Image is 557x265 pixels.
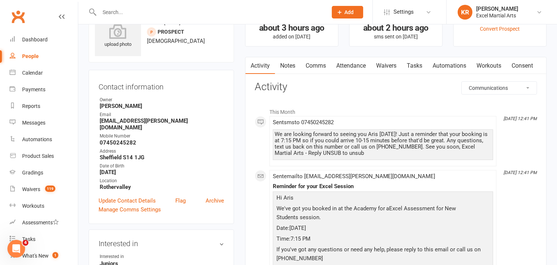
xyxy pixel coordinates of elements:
div: upload photo [95,24,141,48]
div: Payments [22,86,45,92]
button: Add [332,6,363,18]
span: If you've got any questions or need any help, please reply to this email or call us on [PHONE_NUM... [276,246,481,262]
div: Date of Birth [100,163,224,170]
a: Update Contact Details [99,196,156,205]
h3: Activity [255,81,537,93]
p: [DATE] [275,224,491,234]
div: Owner [100,96,224,103]
div: Assessments [22,220,59,225]
div: Dashboard [22,37,48,43]
div: Mobile Number [100,133,224,140]
snap: prospect [158,29,184,35]
span: Add [345,9,354,15]
li: This Month [255,104,537,116]
a: Consent [507,57,539,74]
strong: [DATE] [100,169,224,176]
div: about 2 hours ago [356,24,436,32]
div: Gradings [22,170,43,176]
a: Attendance [331,57,371,74]
div: Messages [22,120,45,126]
a: Workouts [472,57,507,74]
div: Tasks [22,236,35,242]
iframe: Intercom live chat [7,240,25,258]
span: Time: [276,235,290,242]
div: [PERSON_NAME] [476,6,518,12]
div: Reports [22,103,40,109]
div: Address [100,148,224,155]
strong: [EMAIL_ADDRESS][PERSON_NAME][DOMAIN_NAME] [100,118,224,131]
strong: 07450245282 [100,139,224,146]
span: 1 [52,252,58,258]
div: Workouts [22,203,44,209]
strong: Rothervalley [100,184,224,190]
a: Flag [175,196,186,205]
a: Waivers 119 [10,181,78,198]
i: [DATE] 12:41 PM [503,116,537,121]
span: session. [300,214,321,221]
div: KR [458,5,472,20]
div: Email [100,111,224,118]
span: Settings [393,4,414,20]
a: Automations [10,131,78,148]
div: Waivers [22,186,40,192]
a: Calendar [10,65,78,81]
div: People [22,53,39,59]
div: about 3 hours ago [252,24,331,32]
a: Messages [10,115,78,131]
a: Gradings [10,164,78,181]
a: Tasks [402,57,428,74]
div: Calendar [22,70,43,76]
a: Tasks [10,231,78,248]
p: added on [DATE] [252,34,331,40]
a: Workouts [10,198,78,214]
a: People [10,48,78,65]
p: Excel Assessment for New Students [275,204,491,224]
span: Date: [276,225,289,231]
h3: Contact information [99,80,224,91]
a: Automations [428,57,472,74]
div: What's New [22,253,49,259]
div: Excel Martial Arts [476,12,518,19]
a: Comms [300,57,331,74]
a: Dashboard [10,31,78,48]
a: Activity [245,57,275,74]
h3: Interested in [99,239,224,248]
div: Automations [22,136,52,142]
div: We are looking forward to seeing you Aris [DATE]! Just a reminder that your booking is at 7:15 PM... [275,131,491,156]
a: Waivers [371,57,402,74]
a: Convert Prospect [480,26,520,32]
a: Clubworx [9,7,27,26]
span: Sent email to [EMAIL_ADDRESS][PERSON_NAME][DOMAIN_NAME] [273,173,436,180]
i: [DATE] 12:41 PM [503,170,537,175]
a: Product Sales [10,148,78,164]
a: What's New1 [10,248,78,264]
p: 7:15 PM [275,234,491,245]
span: Sent sms to 07450245282 [273,119,334,126]
span: 4 [23,240,28,246]
a: Notes [275,57,300,74]
p: sms sent on [DATE] [356,34,436,40]
a: Reports [10,98,78,115]
p: Hi Aris [275,193,491,204]
strong: [PERSON_NAME] [100,103,224,109]
a: Archive [206,196,224,205]
a: Payments [10,81,78,98]
strong: Sheffield S14 1JG [100,154,224,161]
div: Product Sales [22,153,54,159]
span: 119 [45,186,55,192]
a: Manage Comms Settings [99,205,161,214]
span: We've got you booked in at the Academy for a [276,205,389,212]
input: Search... [97,7,322,17]
span: [DEMOGRAPHIC_DATA] [147,38,205,44]
div: Location [100,177,224,184]
div: Interested in [100,253,161,260]
a: Assessments [10,214,78,231]
div: Reminder for your Excel Session [273,183,493,190]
